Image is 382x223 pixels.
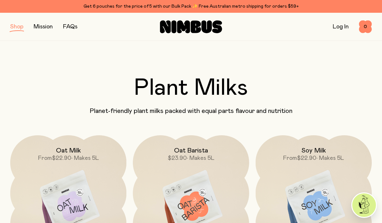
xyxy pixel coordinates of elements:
img: agent [352,193,376,217]
a: Mission [34,24,53,30]
span: $22.90 [52,155,71,161]
a: Log In [333,24,349,30]
span: • Makes 5L [316,155,344,161]
span: From [38,155,52,161]
div: Get 6 pouches for the price of 5 with our Bulk Pack ✨ Free Australian metro shipping for orders $59+ [10,3,372,10]
a: FAQs [63,24,77,30]
h2: Oat Milk [56,147,81,154]
button: 0 [359,20,372,33]
p: Planet-friendly plant milks packed with equal parts flavour and nutrition [10,107,372,115]
span: From [283,155,297,161]
span: • Makes 5L [187,155,214,161]
h2: Oat Barista [174,147,208,154]
h2: Plant Milks [10,77,372,100]
span: $22.90 [297,155,316,161]
span: $23.90 [168,155,187,161]
span: • Makes 5L [71,155,99,161]
h2: Soy Milk [301,147,326,154]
